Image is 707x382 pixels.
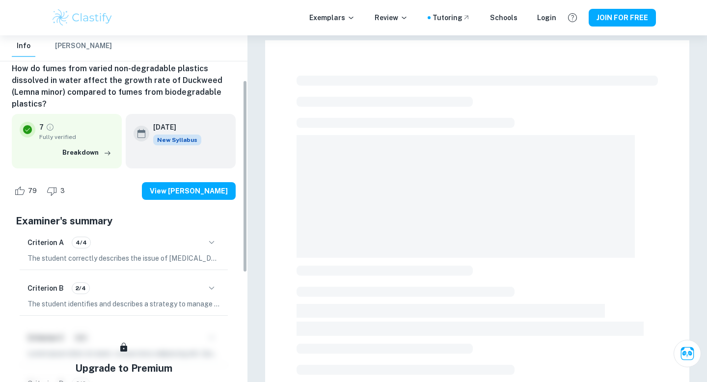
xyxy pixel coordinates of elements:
div: Like [12,183,42,199]
p: Exemplars [309,12,355,23]
button: [PERSON_NAME] [55,35,112,57]
p: The student identifies and describes a strategy to manage plastic waste, focusing on research int... [27,299,220,309]
span: 3 [55,186,70,196]
span: 2/4 [72,284,89,293]
span: Fully verified [39,133,114,141]
h6: [DATE] [153,122,193,133]
button: View [PERSON_NAME] [142,182,236,200]
button: Breakdown [60,145,114,160]
span: 4/4 [72,238,90,247]
a: Tutoring [433,12,470,23]
button: Info [12,35,35,57]
p: 7 [39,122,44,133]
span: New Syllabus [153,135,201,145]
p: Review [375,12,408,23]
h6: Criterion B [27,283,64,294]
button: Ask Clai [674,340,701,367]
img: Clastify logo [51,8,113,27]
a: Grade fully verified [46,123,54,132]
button: Help and Feedback [564,9,581,26]
h5: Upgrade to Premium [75,361,172,376]
button: JOIN FOR FREE [589,9,656,27]
a: Schools [490,12,517,23]
h6: How do fumes from varied non-degradable plastics dissolved in water affect the growth rate of Duc... [12,63,236,110]
div: Dislike [44,183,70,199]
h6: Criterion A [27,237,64,248]
span: 79 [23,186,42,196]
a: Login [537,12,556,23]
h5: Examiner's summary [16,214,232,228]
p: The student correctly describes the issue of [MEDICAL_DATA], particularly in [GEOGRAPHIC_DATA], h... [27,253,220,264]
div: Starting from the May 2026 session, the ESS IA requirements have changed. We created this exempla... [153,135,201,145]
